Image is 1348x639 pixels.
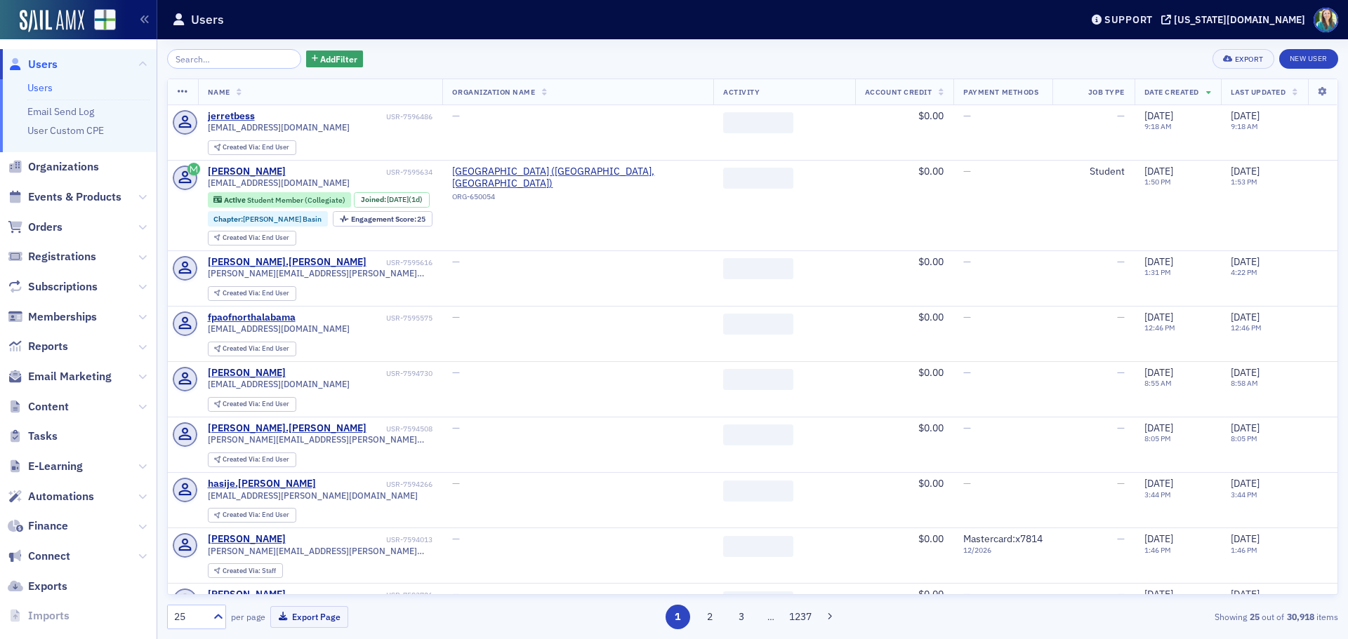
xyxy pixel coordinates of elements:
[213,214,243,224] span: Chapter :
[1314,8,1338,32] span: Profile
[208,87,230,97] span: Name
[452,311,460,323] span: —
[208,166,286,178] a: [PERSON_NAME]
[1247,610,1262,623] strong: 25
[963,477,971,490] span: —
[958,610,1338,623] div: Showing out of items
[1231,378,1258,388] time: 8:58 AM
[208,256,366,269] a: [PERSON_NAME].[PERSON_NAME]
[28,220,62,235] span: Orders
[1231,532,1260,545] span: [DATE]
[1144,366,1173,379] span: [DATE]
[208,533,286,546] a: [PERSON_NAME]
[28,189,121,205] span: Events & Products
[28,399,69,415] span: Content
[27,124,104,137] a: User Custom CPE
[298,314,432,323] div: USR-7595575
[1231,477,1260,490] span: [DATE]
[918,422,944,434] span: $0.00
[963,366,971,379] span: —
[1117,255,1125,268] span: —
[1231,311,1260,323] span: [DATE]
[1144,267,1171,277] time: 1:31 PM
[387,194,409,204] span: [DATE]
[452,109,460,122] span: —
[1144,323,1175,332] time: 12:46 PM
[1144,109,1173,122] span: [DATE]
[452,366,460,379] span: —
[452,166,703,190] a: [GEOGRAPHIC_DATA] ([GEOGRAPHIC_DATA], [GEOGRAPHIC_DATA])
[452,588,460,600] span: —
[208,508,296,523] div: Created Via: End User
[1104,13,1153,26] div: Support
[452,532,460,545] span: —
[1231,267,1257,277] time: 4:22 PM
[1117,588,1125,600] span: —
[28,369,112,384] span: Email Marketing
[223,456,289,464] div: End User
[208,379,350,389] span: [EMAIL_ADDRESS][DOMAIN_NAME]
[223,144,289,152] div: End User
[84,9,116,33] a: View Homepage
[1231,87,1286,97] span: Last Updated
[1235,55,1264,63] div: Export
[28,159,99,175] span: Organizations
[369,258,432,267] div: USR-7595616
[8,518,68,534] a: Finance
[8,459,83,474] a: E-Learning
[697,605,722,629] button: 2
[369,424,432,433] div: USR-7594508
[208,490,418,501] span: [EMAIL_ADDRESS][PERSON_NAME][DOMAIN_NAME]
[191,11,224,28] h1: Users
[208,546,433,556] span: [PERSON_NAME][EMAIL_ADDRESS][PERSON_NAME][DOMAIN_NAME]
[1144,532,1173,545] span: [DATE]
[963,546,1043,555] span: 12 / 2026
[28,249,96,264] span: Registrations
[452,87,535,97] span: Organization Name
[1231,255,1260,268] span: [DATE]
[223,345,289,353] div: End User
[1144,87,1199,97] span: Date Created
[208,588,286,601] a: [PERSON_NAME]
[167,49,301,69] input: Search…
[223,510,262,519] span: Created Via :
[918,311,944,323] span: $0.00
[8,608,70,624] a: Imports
[1231,366,1260,379] span: [DATE]
[213,195,345,204] a: Active Student Member (Collegiate)
[918,255,944,268] span: $0.00
[1174,13,1305,26] div: [US_STATE][DOMAIN_NAME]
[1144,311,1173,323] span: [DATE]
[918,477,944,490] span: $0.00
[28,549,70,564] span: Connect
[288,168,432,177] div: USR-7595634
[208,367,286,379] a: [PERSON_NAME]
[723,424,793,445] span: ‌
[1144,422,1173,434] span: [DATE]
[94,9,116,31] img: SailAMX
[1117,477,1125,490] span: —
[8,159,99,175] a: Organizations
[1117,532,1125,545] span: —
[231,610,265,623] label: per page
[208,478,316,490] a: hasije.[PERSON_NAME]
[963,87,1038,97] span: Payment Methods
[208,110,255,123] div: jerretbess
[28,489,94,504] span: Automations
[918,588,944,600] span: $0.00
[723,369,793,390] span: ‌
[387,195,423,204] div: (1d)
[8,429,58,444] a: Tasks
[1117,366,1125,379] span: —
[28,429,58,444] span: Tasks
[1161,15,1310,25] button: [US_STATE][DOMAIN_NAME]
[963,255,971,268] span: —
[723,112,793,133] span: ‌
[1144,490,1171,499] time: 3:44 PM
[28,309,97,325] span: Memberships
[208,323,350,334] span: [EMAIL_ADDRESS][DOMAIN_NAME]
[28,518,68,534] span: Finance
[1144,545,1171,555] time: 1:46 PM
